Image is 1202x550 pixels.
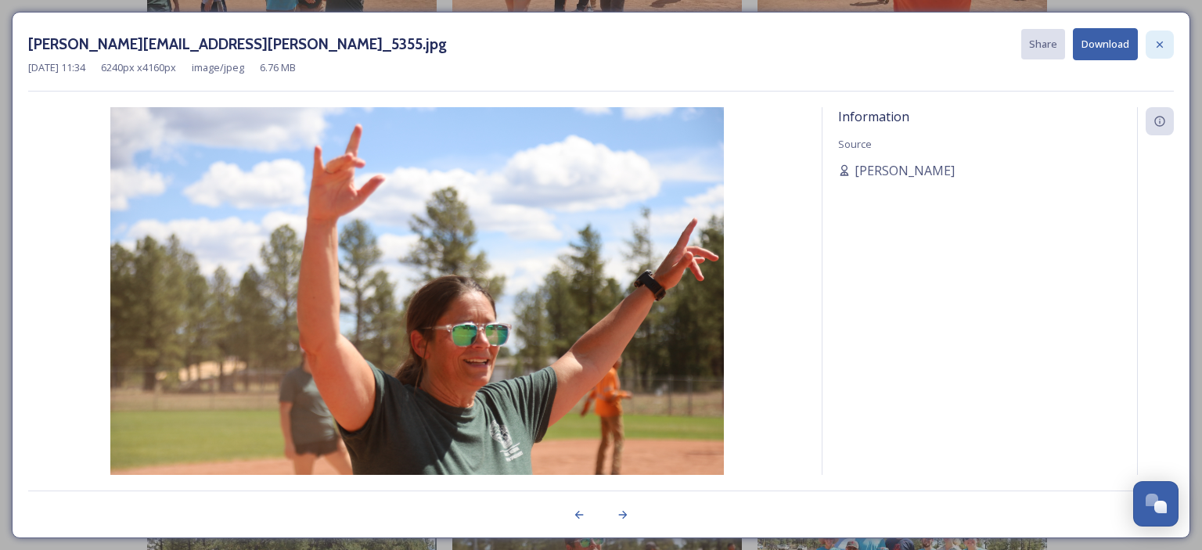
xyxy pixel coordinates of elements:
button: Share [1021,29,1065,59]
img: Sarah.holditch%40flagstaffaz.gov-IMG_5355.jpg [28,107,806,516]
span: [PERSON_NAME] [855,161,955,180]
button: Download [1073,28,1138,60]
span: 6.76 MB [260,60,296,75]
span: [DATE] 11:34 [28,60,85,75]
span: Information [838,108,909,125]
span: Source [838,137,872,151]
span: 6240 px x 4160 px [101,60,176,75]
span: image/jpeg [192,60,244,75]
button: Open Chat [1133,481,1179,527]
h3: [PERSON_NAME][EMAIL_ADDRESS][PERSON_NAME]_5355.jpg [28,33,447,56]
